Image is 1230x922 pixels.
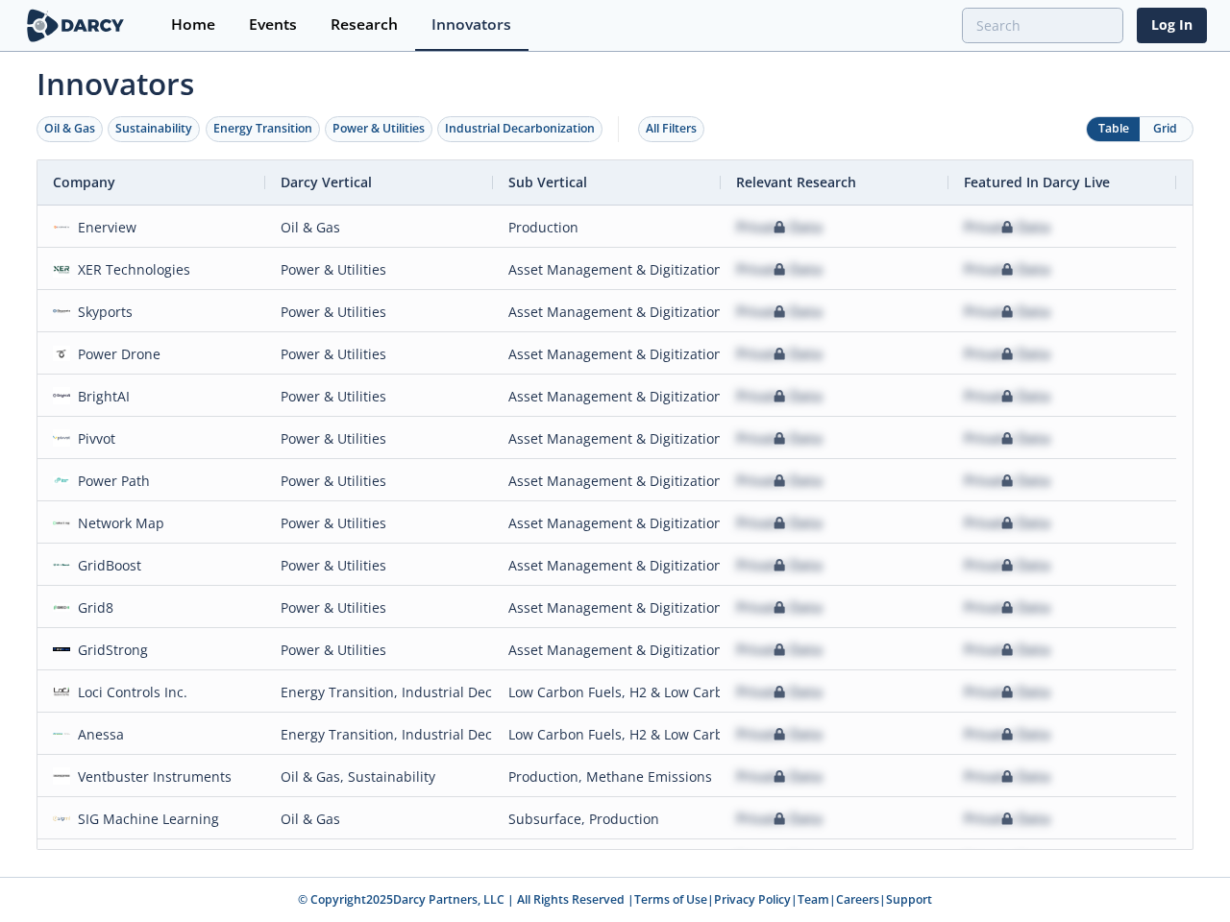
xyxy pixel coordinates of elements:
div: Private Data [964,798,1050,839]
button: Energy Transition [206,116,320,142]
div: Private Data [964,587,1050,628]
img: d3498fd9-93af-4144-8b59-85a5bbbeef50 [53,472,70,489]
div: Asset Management & Digitization [508,587,705,628]
div: Private Data [964,840,1050,882]
div: Private Data [964,460,1050,501]
div: Private Data [736,376,823,417]
div: Power & Utilities [281,291,478,332]
div: Private Data [736,587,823,628]
img: 563c436f-4de2-48f6-8c56-4ce126952767 [53,218,70,235]
div: Power & Utilities [281,840,478,882]
div: Asset Management & Digitization [508,460,705,501]
div: Power & Utilities [281,629,478,670]
div: Private Data [736,714,823,755]
a: Privacy Policy [714,891,791,908]
img: 760086a4-7481-4baf-897b-28be6fd4d577 [53,387,70,404]
div: Private Data [736,629,823,670]
div: Oil & Gas, Sustainability [281,756,478,797]
button: Table [1087,117,1140,141]
div: All Filters [646,120,697,137]
a: Careers [836,891,879,908]
div: Private Data [964,629,1050,670]
div: Production [508,206,705,248]
div: Low Carbon Fuels, H2 & Low Carbon Fuels [508,671,705,713]
div: Innovators [431,17,511,33]
div: Private Data [736,333,823,375]
div: Private Data [964,291,1050,332]
div: Power & Utilities [281,376,478,417]
div: Asset Management & Digitization [508,629,705,670]
div: Home [171,17,215,33]
button: Sustainability [108,116,200,142]
div: Power & Utilities [281,545,478,586]
div: SIG Machine Learning [70,798,220,839]
div: Power Drone [70,333,161,375]
div: Power Path [70,460,151,501]
div: Power & Utilities [332,120,425,137]
div: Private Data [736,840,823,882]
div: Skyports [70,291,134,332]
div: Asset Management & Digitization [508,840,705,882]
button: Grid [1140,117,1193,141]
div: Private Data [736,756,823,797]
div: Private Data [964,249,1050,290]
div: Power & Utilities [281,418,478,459]
div: Asset Management & Digitization [508,291,705,332]
img: 0054fc30-99e8-4f88-8fdb-626cd2d63925 [53,429,70,447]
div: Oil & Gas [44,120,95,137]
span: Company [53,173,115,191]
div: Loci Controls Inc. [70,671,188,713]
div: Ventbuster Instruments [70,756,233,797]
div: Private Data [964,418,1050,459]
img: cfe8f51c-8fb8-4365-8b4b-598d94a5709c [53,303,70,320]
div: GridBoost [70,545,142,586]
div: Asset Management & Digitization [508,249,705,290]
div: Pivvot [70,418,116,459]
div: Asset Management & Digitization [508,376,705,417]
button: All Filters [638,116,704,142]
img: 551440aa-d0f4-4a32-b6e2-e91f2a0781fe [53,725,70,742]
div: Power & Utilities [281,502,478,544]
div: XER Technologies [70,249,191,290]
span: Innovators [23,54,1207,106]
div: Private Data [736,418,823,459]
div: Private Data [964,714,1050,755]
div: Events [249,17,297,33]
div: Grid8 [70,587,114,628]
img: f378e986-716a-4a66-8f01-114ad6cbb3ee [53,556,70,573]
div: Private Data [736,671,823,713]
p: © Copyright 2025 Darcy Partners, LLC | All Rights Reserved | | | | | [27,891,1203,909]
div: Oil & Gas [281,798,478,839]
div: Power & Utilities [281,460,478,501]
div: Asset Management & Digitization [508,545,705,586]
div: Energy Transition, Industrial Decarbonization [281,671,478,713]
a: Team [798,891,829,908]
img: 2b7f2605-84af-4290-ac96-8f60b819c14a [53,514,70,531]
div: Power & Utilities [281,333,478,375]
div: Private Data [964,671,1050,713]
img: 29ccef25-2eb7-4cb9-9e04-f08bc63a69a7 [53,767,70,785]
div: Private Data [736,291,823,332]
span: Darcy Vertical [281,173,372,191]
img: 1679537232616-300382644_511671690763995_7549192408171439239_n.jpg [53,345,70,362]
div: Power & Utilities [281,587,478,628]
div: Sustainability [115,120,192,137]
img: 0c23ba8c-7345-4753-aae9-77f289e2b931 [53,260,70,278]
div: Subsurface, Production [508,798,705,839]
input: Advanced Search [962,8,1123,43]
div: Private Data [736,249,823,290]
img: logo-wide.svg [23,9,128,42]
div: BrightAI [70,376,131,417]
div: Anessa [70,714,125,755]
img: 0ce558ff-2ac7-4b13-bcf8-592f4ef77e99 [53,641,70,658]
div: Private Data [964,206,1050,248]
button: Oil & Gas [37,116,103,142]
div: Asset Management & Digitization [508,333,705,375]
div: Private Data [736,460,823,501]
img: 2b793097-40cf-4f6d-9bc3-4321a642668f [53,683,70,700]
div: Industrial Decarbonization [445,120,595,137]
div: Production, Methane Emissions [508,756,705,797]
div: Network Map [70,502,165,544]
div: Energy Transition, Industrial Decarbonization [281,714,478,755]
button: Power & Utilities [325,116,432,142]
